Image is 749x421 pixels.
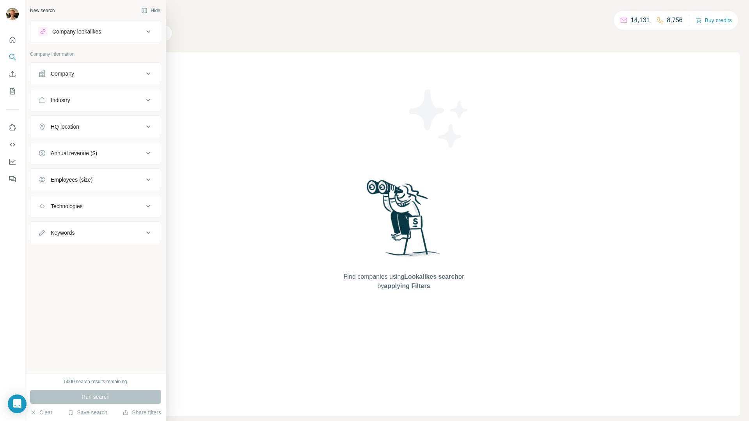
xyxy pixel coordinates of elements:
p: 14,131 [631,16,650,25]
button: Industry [30,91,161,110]
div: 5000 search results remaining [64,378,127,385]
button: Use Surfe API [6,138,19,152]
h4: Search [68,9,740,20]
button: Search [6,50,19,64]
div: Company lookalikes [52,28,101,35]
div: Keywords [51,229,75,237]
div: Technologies [51,202,83,210]
button: Technologies [30,197,161,216]
button: Save search [67,409,107,416]
button: Company [30,64,161,83]
div: HQ location [51,123,79,131]
button: Buy credits [696,15,732,26]
button: Company lookalikes [30,22,161,41]
div: Employees (size) [51,176,92,184]
button: Hide [136,5,166,16]
button: Enrich CSV [6,67,19,81]
button: Annual revenue ($) [30,144,161,163]
button: Share filters [122,409,161,416]
button: Feedback [6,172,19,186]
img: Surfe Illustration - Woman searching with binoculars [363,178,444,265]
span: Find companies using or by [341,272,466,291]
button: Clear [30,409,52,416]
button: Dashboard [6,155,19,169]
img: Avatar [6,8,19,20]
div: New search [30,7,55,14]
button: Use Surfe on LinkedIn [6,120,19,134]
button: HQ location [30,117,161,136]
div: Industry [51,96,70,104]
span: applying Filters [384,283,430,289]
p: Company information [30,51,161,58]
span: Lookalikes search [404,273,458,280]
p: 8,756 [667,16,683,25]
button: Employees (size) [30,170,161,189]
div: Annual revenue ($) [51,149,97,157]
div: Open Intercom Messenger [8,394,27,413]
button: Quick start [6,33,19,47]
button: My lists [6,84,19,98]
img: Surfe Illustration - Stars [404,83,474,154]
div: Company [51,70,74,78]
button: Keywords [30,223,161,242]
